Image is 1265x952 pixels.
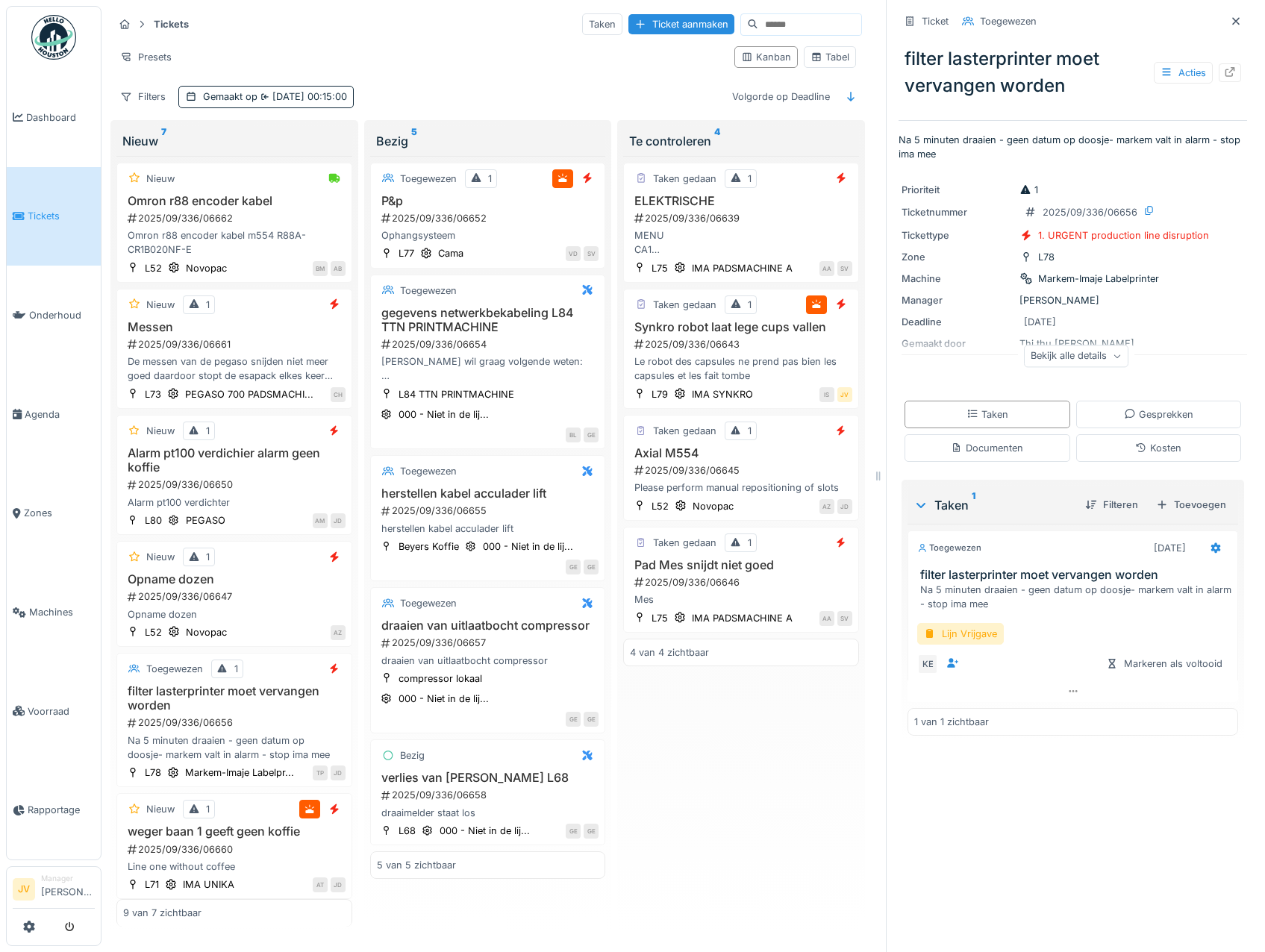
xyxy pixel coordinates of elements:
sup: 1 [972,496,975,514]
div: 1 [206,802,210,816]
div: L75 [652,261,668,275]
div: AA [819,261,834,276]
div: Tickettype [902,228,1013,242]
div: 000 - Niet in de lij... [399,407,489,422]
div: PEGASO [186,513,225,527]
div: Toegewezen [400,464,457,478]
div: Lijn Vrijgave [917,623,1004,645]
div: L78 [145,765,161,780]
div: 2025/09/336/06643 [633,337,852,351]
div: 000 - Niet in de lij... [399,692,489,706]
div: 000 - Niet in de lij... [483,539,573,554]
a: Voorraad [7,662,101,761]
h3: draaien van uitlaatbocht compressor [377,619,599,633]
div: Prioriteit [902,183,1013,197]
div: TP [313,765,328,780]
div: draaimelder staat los [377,806,599,820]
span: Rapportage [28,803,95,817]
div: Kanban [741,50,791,64]
div: Le robot des capsules ne prend pas bien les capsules et les fait tombe [630,354,852,383]
div: AZ [331,625,346,640]
div: Cama [438,246,463,260]
div: 2025/09/336/06646 [633,575,852,589]
a: Zones [7,464,101,563]
span: Zones [24,506,95,520]
span: Agenda [25,407,95,422]
div: Omron r88 encoder kabel m554 R88A-CR1B020NF-E [123,228,346,257]
div: Toegewezen [917,542,981,554]
div: Taken [966,407,1008,422]
div: GE [584,428,599,442]
div: Taken [913,496,1073,514]
div: L80 [145,513,162,527]
div: 2025/09/336/06655 [380,504,599,518]
li: JV [13,878,35,901]
div: Toegewezen [400,284,457,298]
div: Ophangsysteem [377,228,599,242]
h3: ELEKTRISCHE [630,194,852,208]
div: Ticket aanmaken [628,14,734,34]
div: Te controleren [629,132,853,150]
h3: Axial M554 [630,446,852,460]
a: Dashboard [7,68,101,167]
div: Line one without coffee [123,859,346,874]
div: Novopac [693,499,734,513]
div: Bezig [400,748,425,762]
div: 2025/09/336/06657 [380,636,599,650]
div: [DATE] [1024,315,1056,329]
div: 9 van 7 zichtbaar [123,906,202,920]
div: 2025/09/336/06656 [1043,205,1137,219]
div: L71 [145,877,159,892]
h3: weger baan 1 geeft geen koffie [123,824,346,839]
div: BM [313,261,328,276]
div: L73 [145,387,161,401]
h3: P&p [377,194,599,208]
div: L52 [652,499,669,513]
sup: 7 [161,132,166,150]
div: 2025/09/336/06650 [126,477,346,492]
div: 4 van 4 zichtbaar [630,645,709,660]
a: Onderhoud [7,266,101,365]
h3: verlies van [PERSON_NAME] L68 [377,771,599,785]
div: Please perform manual repositioning of slots [630,480,852,495]
div: AB [331,261,346,276]
div: 1 [748,172,752,186]
div: Volgorde op Deadline [725,86,837,107]
div: Taken [582,13,622,35]
div: Bezig [376,132,600,150]
div: IMA UNIKA [183,877,234,892]
div: Tabel [810,50,849,64]
div: Nieuw [146,298,175,312]
div: BL [566,428,581,442]
div: Nieuw [146,802,175,816]
div: 1 [234,662,238,676]
div: L75 [652,611,668,625]
div: compressor lokaal [399,671,482,686]
div: filter lasterprinter moet vervangen worden [899,40,1247,105]
div: 1 [206,298,210,312]
div: Taken gedaan [653,172,716,186]
div: AM [313,513,328,528]
div: Na 5 minuten draaien - geen datum op doosje- markem valt in alarm - stop ima mee [123,733,346,762]
strong: Tickets [148,17,195,31]
div: 1. URGENT production line disruption [1038,228,1209,242]
h3: Pad Mes snijdt niet goed [630,558,852,572]
div: GE [566,560,581,574]
p: Na 5 minuten draaien - geen datum op doosje- markem valt in alarm - stop ima mee [899,133,1247,161]
div: Novopac [186,261,227,275]
span: Voorraad [28,704,95,718]
div: 2025/09/336/06652 [380,211,599,225]
a: Machines [7,563,101,662]
div: Toegewezen [400,596,457,610]
div: 1 [748,536,752,550]
div: AA [819,611,834,626]
div: CH [331,387,346,402]
h3: gegevens netwerkbekabeling L84 TTN PRINTMACHINE [377,306,599,334]
sup: 4 [714,132,720,150]
h3: Messen [123,320,346,334]
div: Toegewezen [980,14,1037,28]
div: Gemaakt op [203,90,347,104]
div: 2025/09/336/06661 [126,337,346,351]
div: 1 [748,424,752,438]
div: Filters [113,86,172,107]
